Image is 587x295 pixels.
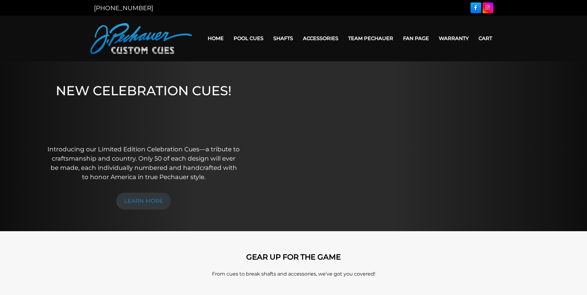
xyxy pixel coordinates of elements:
[118,270,469,278] p: From cues to break shafts and accessories, we’ve got you covered!
[94,4,153,12] a: [PHONE_NUMBER]
[298,31,343,46] a: Accessories
[203,31,229,46] a: Home
[47,145,240,182] p: Introducing our Limited Edition Celebration Cues—a tribute to craftsmanship and country. Only 50 ...
[90,23,192,54] img: Pechauer Custom Cues
[116,193,171,210] a: LEARN MORE
[434,31,474,46] a: Warranty
[474,31,497,46] a: Cart
[47,83,240,136] h1: NEW CELEBRATION CUES!
[343,31,398,46] a: Team Pechauer
[229,31,268,46] a: Pool Cues
[246,252,341,261] strong: GEAR UP FOR THE GAME
[268,31,298,46] a: Shafts
[398,31,434,46] a: Fan Page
